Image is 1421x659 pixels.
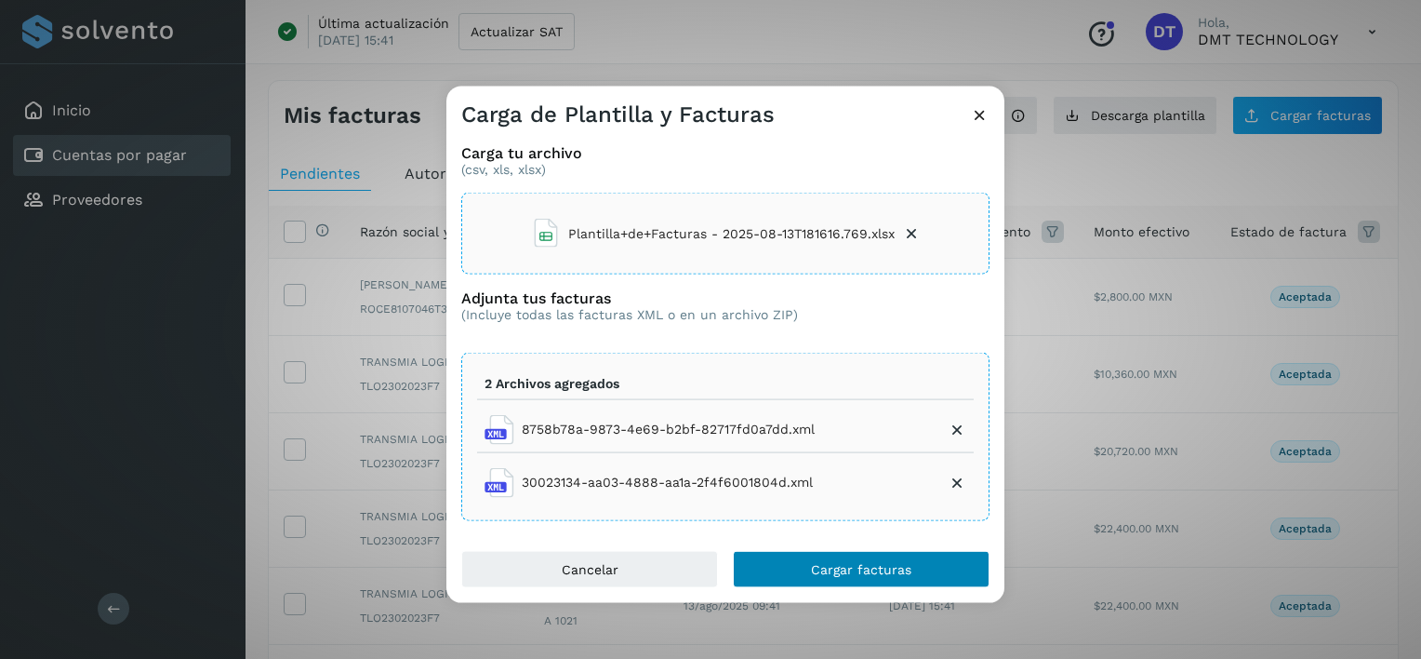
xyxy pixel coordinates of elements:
p: (Incluye todas las facturas XML o en un archivo ZIP) [461,307,798,323]
h3: Carga de Plantilla y Facturas [461,101,775,128]
button: Cargar facturas [733,550,989,587]
span: Cancelar [562,562,618,575]
span: 30023134-aa03-4888-aa1a-2f4f6001804d.xml [522,473,813,492]
button: Cancelar [461,550,718,587]
span: Plantilla+de+Facturas - 2025-08-13T181616.769.xlsx [568,223,895,243]
p: (csv, xls, xlsx) [461,162,989,178]
h3: Carga tu archivo [461,144,989,162]
p: 2 Archivos agregados [485,376,619,392]
span: 8758b78a-9873-4e69-b2bf-82717fd0a7dd.xml [522,420,815,439]
h3: Adjunta tus facturas [461,289,798,307]
span: Cargar facturas [811,562,911,575]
